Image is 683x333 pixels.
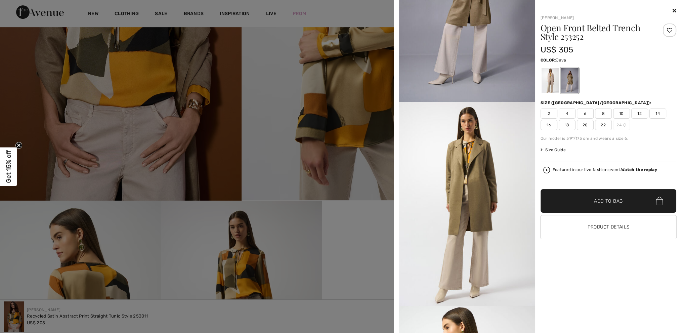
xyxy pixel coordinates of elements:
[15,5,29,11] span: Help
[561,68,578,93] div: Java
[553,168,657,172] div: Featured in our live fashion event.
[541,45,573,54] span: US$ 305
[595,120,612,130] span: 22
[541,58,556,63] span: Color:
[541,68,559,93] div: Moonstone
[541,15,574,20] a: [PERSON_NAME]
[577,109,594,119] span: 6
[541,120,557,130] span: 16
[631,109,648,119] span: 12
[541,215,677,239] button: Product Details
[621,167,657,172] strong: Watch the replay
[594,198,623,205] span: Add to Bag
[541,100,653,106] div: Size ([GEOGRAPHIC_DATA]/[GEOGRAPHIC_DATA]):
[541,109,557,119] span: 2
[649,109,666,119] span: 14
[541,147,566,153] span: Size Guide
[613,109,630,119] span: 10
[543,167,550,173] img: Watch the replay
[541,189,677,213] button: Add to Bag
[399,102,535,306] img: joseph-ribkoff-jackets-blazers-java_253252d_1_8918_search.jpg
[556,58,566,63] span: Java
[595,109,612,119] span: 8
[577,120,594,130] span: 20
[541,24,654,41] h1: Open Front Belted Trench Style 253252
[559,109,575,119] span: 4
[5,150,12,183] span: Get 15% off
[656,197,663,205] img: Bag.svg
[623,123,626,127] img: ring-m.svg
[541,135,677,141] div: Our model is 5'9"/175 cm and wears a size 6.
[613,120,630,130] span: 24
[559,120,575,130] span: 18
[15,142,22,149] button: Close teaser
